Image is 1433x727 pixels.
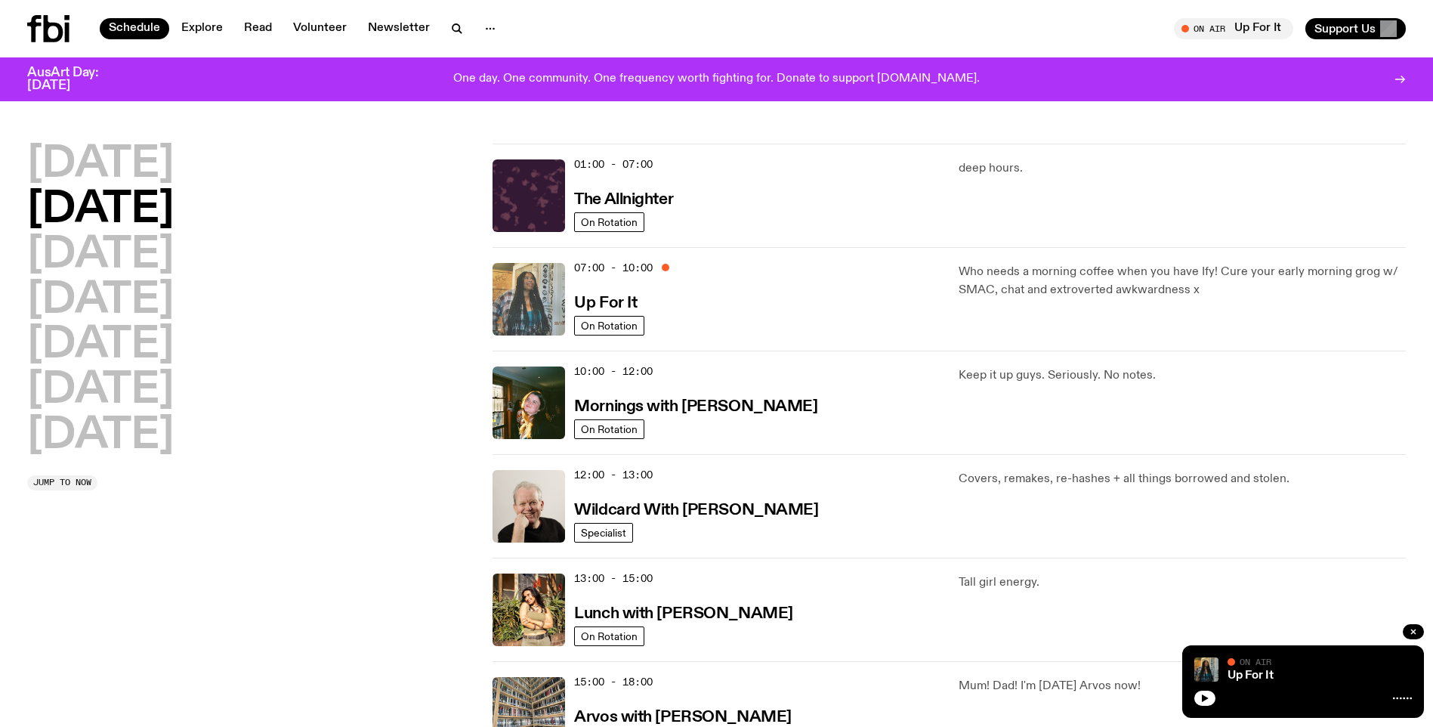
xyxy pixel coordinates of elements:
a: Explore [172,18,232,39]
a: Arvos with [PERSON_NAME] [574,707,791,725]
span: 15:00 - 18:00 [574,675,653,689]
button: On AirUp For It [1174,18,1293,39]
span: Specialist [581,527,626,538]
p: One day. One community. One frequency worth fighting for. Donate to support [DOMAIN_NAME]. [453,73,980,86]
button: [DATE] [27,415,174,457]
h3: Mornings with [PERSON_NAME] [574,399,817,415]
button: [DATE] [27,189,174,231]
a: Schedule [100,18,169,39]
span: Jump to now [33,478,91,487]
img: Ify - a Brown Skin girl with black braided twists, looking up to the side with her tongue stickin... [493,263,565,336]
span: 10:00 - 12:00 [574,364,653,379]
a: Specialist [574,523,633,543]
span: 01:00 - 07:00 [574,157,653,172]
h3: AusArt Day: [DATE] [27,67,124,92]
p: Tall girl energy. [959,574,1406,592]
p: Who needs a morning coffee when you have Ify! Cure your early morning grog w/ SMAC, chat and extr... [959,263,1406,299]
button: [DATE] [27,234,174,277]
span: On Rotation [581,320,638,331]
button: [DATE] [27,370,174,412]
img: Ify - a Brown Skin girl with black braided twists, looking up to the side with her tongue stickin... [1194,657,1218,682]
span: 13:00 - 15:00 [574,571,653,586]
button: Jump to now [27,475,97,490]
a: On Rotation [574,316,644,336]
p: Covers, remakes, re-hashes + all things borrowed and stolen. [959,470,1406,488]
button: [DATE] [27,324,174,367]
span: On Rotation [581,423,638,435]
button: Support Us [1305,18,1406,39]
p: deep hours. [959,159,1406,178]
a: The Allnighter [574,189,673,208]
p: Mum! Dad! I'm [DATE] Arvos now! [959,677,1406,695]
h3: The Allnighter [574,192,673,208]
a: Newsletter [359,18,439,39]
a: Mornings with [PERSON_NAME] [574,396,817,415]
a: On Rotation [574,212,644,232]
span: 07:00 - 10:00 [574,261,653,275]
a: Lunch with [PERSON_NAME] [574,603,792,622]
span: On Rotation [581,216,638,227]
button: [DATE] [27,280,174,322]
a: Volunteer [284,18,356,39]
span: Support Us [1314,22,1376,36]
span: On Air [1240,657,1271,667]
a: On Rotation [574,626,644,646]
a: Wildcard With [PERSON_NAME] [574,500,818,518]
span: 12:00 - 13:00 [574,468,653,482]
h3: Up For It [574,295,637,311]
img: Tanya is standing in front of plants and a brick fence on a sunny day. She is looking to the left... [493,574,565,646]
a: On Rotation [574,419,644,439]
h3: Lunch with [PERSON_NAME] [574,606,792,622]
a: Read [235,18,281,39]
h3: Arvos with [PERSON_NAME] [574,710,791,725]
span: On Rotation [581,630,638,642]
a: Up For It [1228,670,1274,682]
img: Freya smiles coyly as she poses for the image. [493,367,565,439]
a: Up For It [574,292,637,311]
p: Keep it up guys. Seriously. No notes. [959,367,1406,385]
img: Stuart is smiling charmingly, wearing a black t-shirt against a stark white background. [493,470,565,543]
h3: Wildcard With [PERSON_NAME] [574,503,818,518]
button: [DATE] [27,144,174,186]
